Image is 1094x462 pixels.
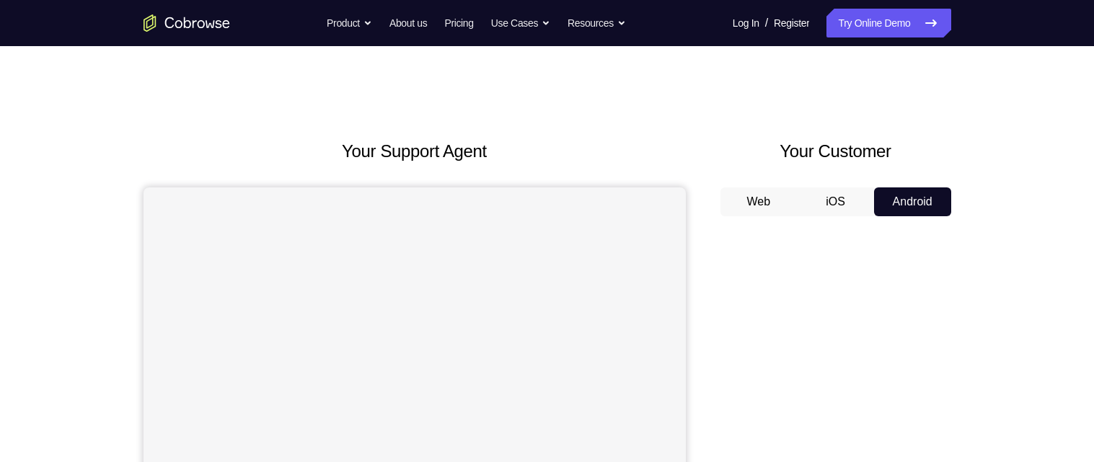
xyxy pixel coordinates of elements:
a: Go to the home page [144,14,230,32]
button: Use Cases [491,9,550,37]
a: Pricing [444,9,473,37]
button: Resources [568,9,626,37]
h2: Your Customer [720,138,951,164]
button: iOS [797,187,874,216]
a: Log In [733,9,759,37]
button: Product [327,9,372,37]
h2: Your Support Agent [144,138,686,164]
button: Web [720,187,798,216]
a: Try Online Demo [826,9,950,37]
a: About us [389,9,427,37]
button: Android [874,187,951,216]
a: Register [774,9,809,37]
span: / [765,14,768,32]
